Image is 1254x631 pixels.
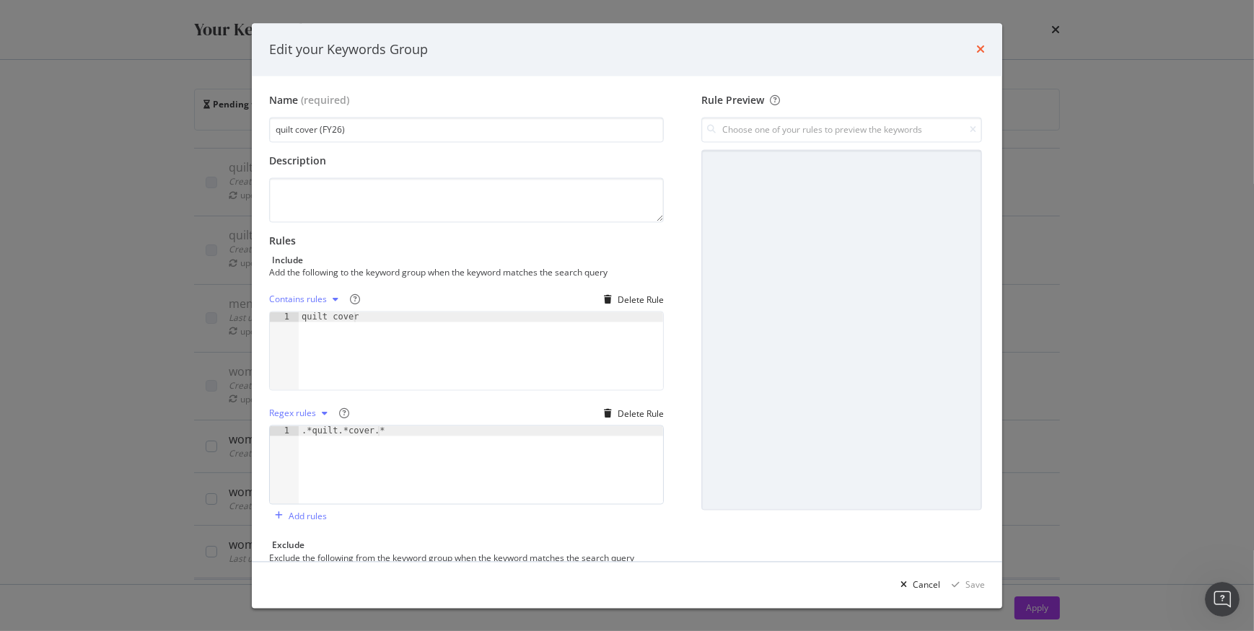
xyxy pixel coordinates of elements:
button: Save [946,573,985,596]
div: Exclude [272,539,304,552]
div: Include [272,255,303,267]
div: times [976,40,985,59]
button: Add rules [269,505,327,528]
button: Regex rules [269,402,333,425]
button: Delete Rule [598,402,664,425]
div: Regex rules [269,410,316,418]
iframe: Intercom live chat [1205,582,1240,617]
button: Delete Rule [598,288,664,312]
div: 1 [270,426,299,436]
div: Exclude the following from the keyword group when the keyword matches the search query [269,552,661,564]
div: Edit your Keywords Group [269,40,428,59]
div: Contains rules [269,296,327,304]
span: (required) [301,94,349,108]
div: Delete Rule [618,407,664,420]
div: modal [252,23,1002,608]
div: Add rules [289,510,327,522]
input: Choose one of your rules to preview the keywords [701,118,982,143]
button: Contains rules [269,288,344,312]
div: Cancel [913,578,940,591]
div: Name [269,94,298,108]
div: 1 [270,312,299,322]
input: Enter a name [269,118,664,143]
div: Rules [269,234,664,249]
div: Description [269,154,664,169]
button: Cancel [895,573,940,596]
div: Delete Rule [618,294,664,306]
div: Save [965,578,985,591]
div: Rule Preview [701,94,982,108]
div: Add the following to the keyword group when the keyword matches the search query [269,267,661,279]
